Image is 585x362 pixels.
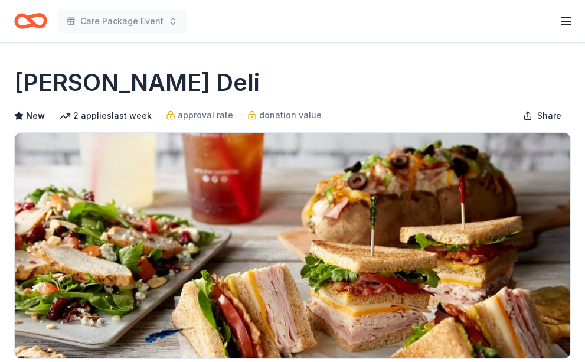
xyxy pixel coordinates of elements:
h1: [PERSON_NAME] Deli [14,66,260,99]
div: 2 applies last week [59,109,152,123]
span: donation value [259,108,322,122]
span: New [26,109,45,123]
a: donation value [247,108,322,122]
span: Care Package Event [80,14,164,28]
span: Share [537,109,561,123]
button: Care Package Event [57,9,187,33]
img: Image for McAlister's Deli [15,133,570,358]
a: Home [14,7,47,35]
a: approval rate [166,108,233,122]
span: approval rate [178,108,233,122]
button: Share [514,104,571,128]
